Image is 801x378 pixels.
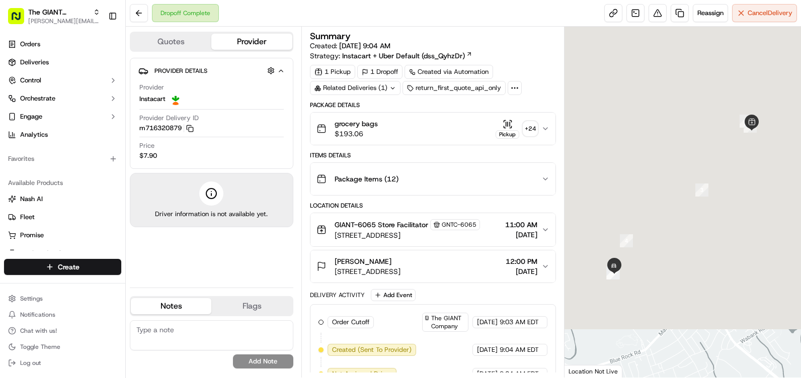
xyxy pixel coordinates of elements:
div: Delivery Activity [310,291,365,299]
button: Nash AI [4,191,121,207]
button: Toggle Theme [4,340,121,354]
a: Product Catalog [8,249,117,258]
span: Create [58,262,79,272]
a: Nash AI [8,195,117,204]
span: Analytics [20,130,48,139]
span: grocery bags [335,119,378,129]
div: 4 [620,234,633,247]
div: Items Details [310,151,556,159]
span: Instacart [139,94,166,104]
button: Notes [131,298,211,314]
span: Chat with us! [20,327,57,335]
button: [PERSON_NAME][EMAIL_ADDRESS][DOMAIN_NAME] [28,17,100,25]
button: Create [4,259,121,275]
h3: Summary [310,32,351,41]
span: 12:00 PM [506,256,537,266]
span: Cancel Delivery [748,9,792,18]
span: Fleet [20,213,35,222]
span: Created: [310,41,390,51]
div: + 24 [523,122,537,136]
span: Control [20,76,41,85]
button: Reassign [693,4,728,22]
span: Reassign [697,9,724,18]
span: Toggle Theme [20,343,60,351]
button: Notifications [4,308,121,322]
span: Created (Sent To Provider) [332,345,412,354]
button: Pickup+24 [496,119,537,139]
div: Favorites [4,151,121,167]
span: Provider Delivery ID [139,114,199,123]
span: Orchestrate [20,94,55,103]
a: Deliveries [4,54,121,70]
span: Deliveries [20,58,49,67]
button: Engage [4,109,121,125]
span: Order Cutoff [332,318,369,327]
span: GIANT-6065 Store Facilitator [335,220,428,230]
span: Provider Details [154,67,207,75]
button: The GIANT Company[PERSON_NAME][EMAIL_ADDRESS][DOMAIN_NAME] [4,4,104,28]
span: $7.90 [139,151,157,160]
span: 11:00 AM [505,220,537,230]
button: Product Catalog [4,245,121,261]
button: Add Event [371,289,416,301]
button: Quotes [131,34,211,50]
span: [PERSON_NAME] [335,256,391,266]
div: Available Products [4,175,121,191]
button: The GIANT Company [28,7,89,17]
button: Provider Details [138,62,285,79]
button: GIANT-6065 Store FacilitatorGNTC-6065[STREET_ADDRESS]11:00 AM[DATE] [310,213,555,246]
span: Driver information is not available yet. [155,210,268,219]
button: Provider [211,34,292,50]
a: Created via Automation [405,65,493,79]
button: Pickup [496,119,519,139]
button: Package Items (12) [310,163,555,195]
span: Settings [20,295,43,303]
div: Location Details [310,202,556,210]
button: Orchestrate [4,90,121,107]
span: Package Items ( 12 ) [335,174,398,184]
div: 3 [695,183,708,197]
button: Promise [4,227,121,243]
span: Engage [20,112,42,121]
span: Notifications [20,311,55,319]
span: $193.06 [335,129,378,139]
button: CancelDelivery [732,4,797,22]
span: 9:04 AM EDT [500,345,539,354]
button: Log out [4,356,121,370]
span: Orders [20,40,40,49]
div: return_first_quote_api_only [403,81,506,95]
span: [STREET_ADDRESS] [335,266,401,276]
div: Strategy: [310,51,472,61]
span: [DATE] [477,318,498,327]
span: [DATE] [506,266,537,276]
a: Orders [4,36,121,52]
div: Pickup [496,130,519,139]
button: Chat with us! [4,324,121,338]
button: [PERSON_NAME][STREET_ADDRESS]12:00 PM[DATE] [310,250,555,282]
span: Provider [139,83,164,92]
button: grocery bags$193.06Pickup+24 [310,113,555,145]
div: 1 Dropoff [357,65,403,79]
span: Promise [20,231,44,240]
a: Instacart + Uber Default (dss_QyhzDr) [342,51,472,61]
button: Control [4,72,121,88]
span: Product Catalog [20,249,68,258]
span: [DATE] [505,230,537,240]
div: 2 [740,115,753,128]
a: Analytics [4,127,121,143]
div: Package Details [310,101,556,109]
span: [STREET_ADDRESS] [335,230,480,240]
span: [DATE] 9:04 AM [339,41,390,50]
div: 1 Pickup [310,65,355,79]
span: 9:03 AM EDT [500,318,539,327]
span: Instacart + Uber Default (dss_QyhzDr) [342,51,465,61]
span: [DATE] [477,345,498,354]
button: m716320879 [139,124,194,133]
div: Related Deliveries (1) [310,81,401,95]
a: Promise [8,231,117,240]
span: Price [139,141,154,150]
span: GNTC-6065 [442,221,476,229]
